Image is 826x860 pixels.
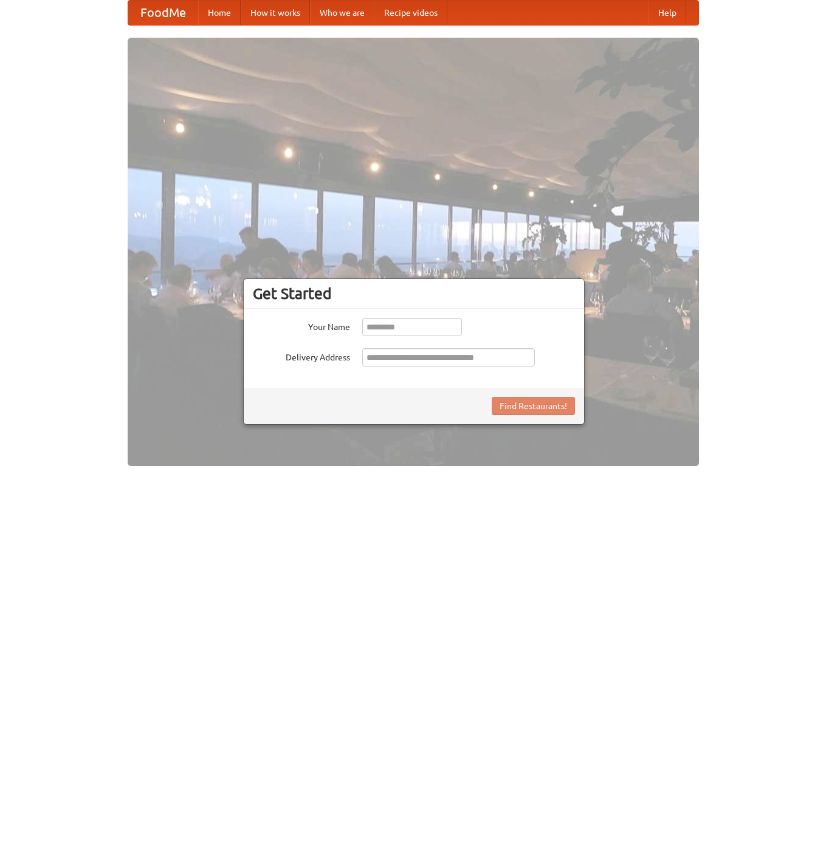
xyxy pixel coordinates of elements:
[649,1,686,25] a: Help
[374,1,447,25] a: Recipe videos
[253,318,350,333] label: Your Name
[253,348,350,363] label: Delivery Address
[198,1,241,25] a: Home
[253,284,575,303] h3: Get Started
[310,1,374,25] a: Who we are
[241,1,310,25] a: How it works
[492,397,575,415] button: Find Restaurants!
[128,1,198,25] a: FoodMe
